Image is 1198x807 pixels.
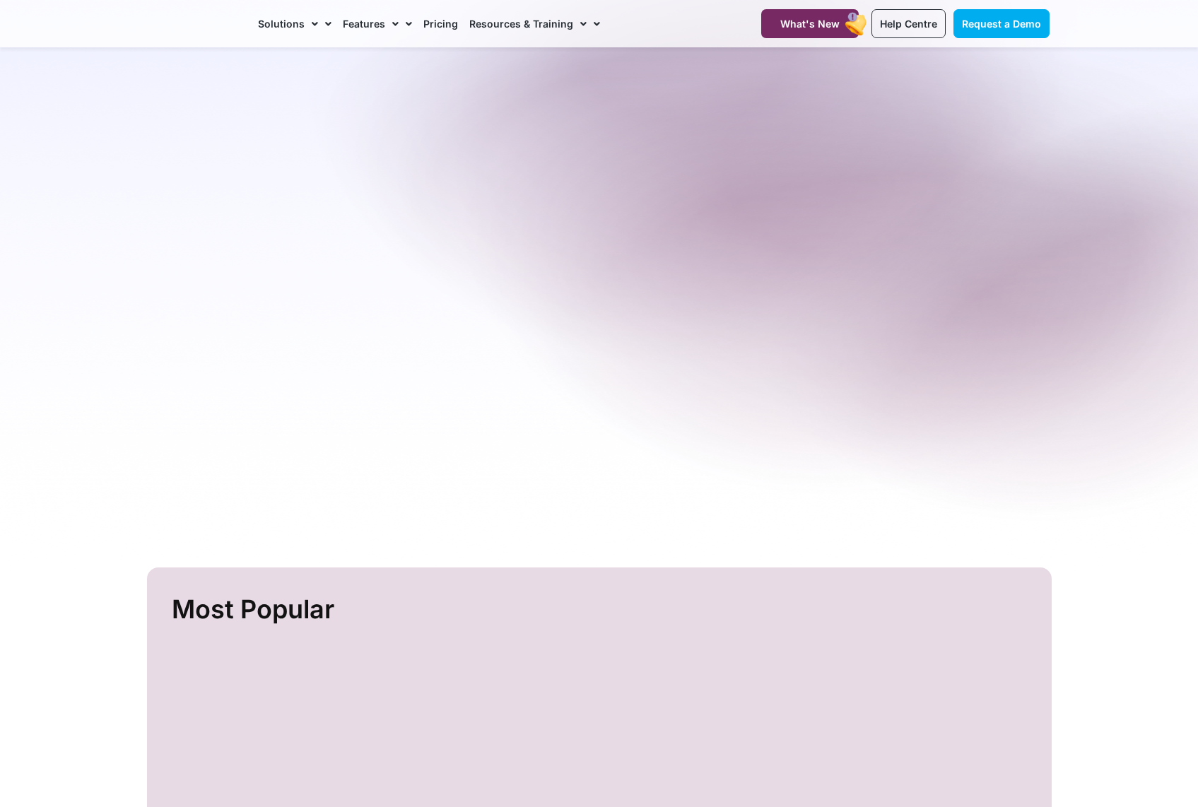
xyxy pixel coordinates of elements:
[880,18,937,30] span: Help Centre
[761,9,859,38] a: What's New
[780,18,840,30] span: What's New
[172,589,1030,630] h2: Most Popular
[962,18,1041,30] span: Request a Demo
[953,9,1050,38] a: Request a Demo
[871,9,946,38] a: Help Centre
[149,13,245,35] img: CareMaster Logo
